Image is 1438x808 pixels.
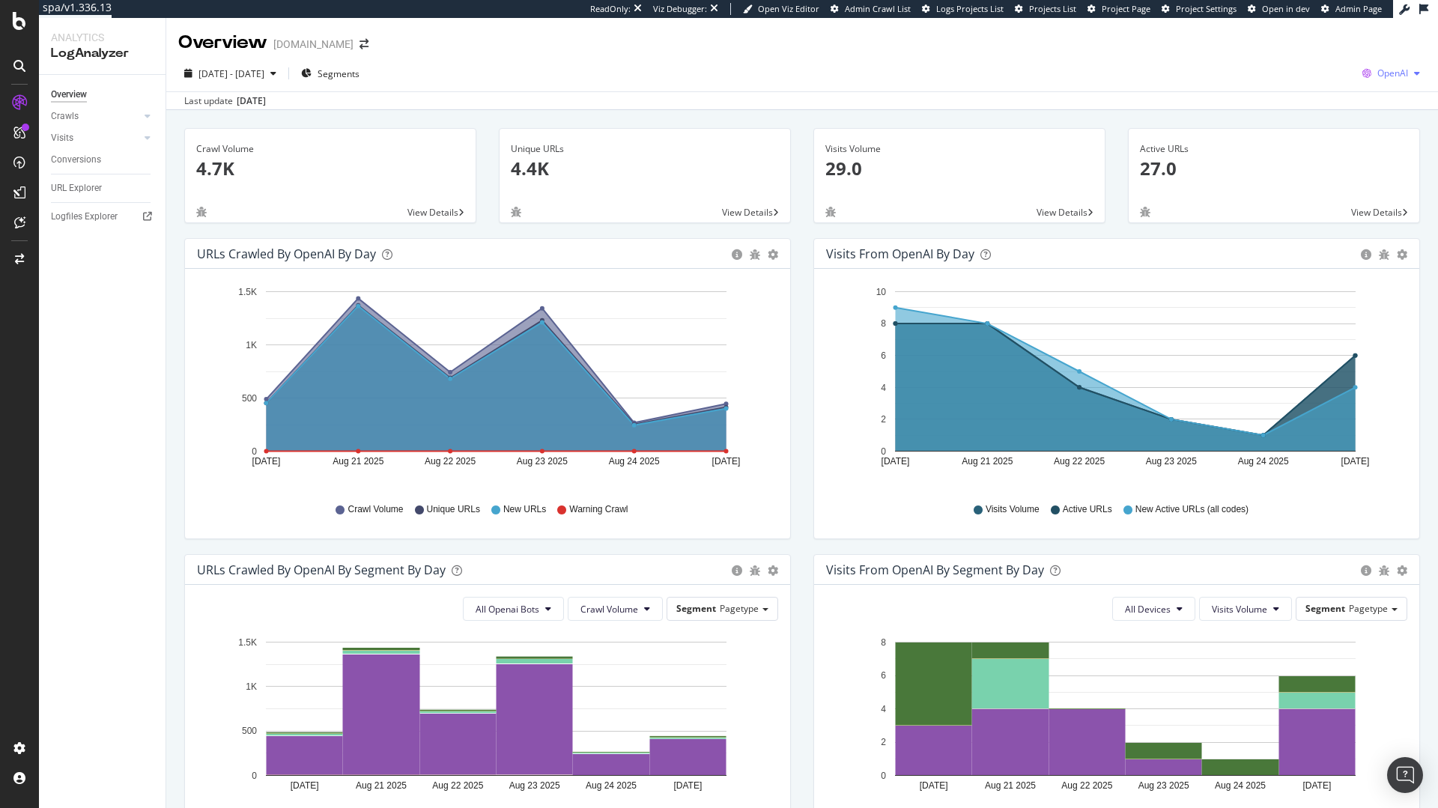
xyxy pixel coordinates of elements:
text: 8 [881,319,886,329]
div: ReadOnly: [590,3,631,15]
div: Logfiles Explorer [51,209,118,225]
text: 0 [881,771,886,781]
span: Pagetype [1349,602,1388,615]
span: View Details [722,206,773,219]
text: 10 [876,287,887,297]
text: Aug 22 2025 [432,780,483,791]
div: Crawl Volume [196,142,464,156]
text: Aug 24 2025 [1238,456,1289,467]
div: Visits Volume [825,142,1093,156]
text: 0 [252,771,257,781]
div: bug [511,207,521,217]
text: Aug 21 2025 [985,780,1036,791]
p: 29.0 [825,156,1093,181]
div: arrow-right-arrow-left [359,39,368,49]
svg: A chart. [826,633,1402,807]
span: Unique URLs [427,503,480,516]
text: Aug 24 2025 [586,780,637,791]
a: Open in dev [1248,3,1310,15]
div: Active URLs [1140,142,1408,156]
div: Crawls [51,109,79,124]
div: bug [825,207,836,217]
a: Logfiles Explorer [51,209,155,225]
span: Crawl Volume [580,603,638,616]
span: Open in dev [1262,3,1310,14]
text: [DATE] [712,456,741,467]
a: Overview [51,87,155,103]
span: [DATE] - [DATE] [198,67,264,80]
a: URL Explorer [51,180,155,196]
svg: A chart. [197,281,773,489]
text: [DATE] [1341,456,1370,467]
span: Crawl Volume [348,503,403,516]
text: 8 [881,637,886,648]
div: bug [1140,207,1150,217]
span: Logs Projects List [936,3,1004,14]
text: Aug 23 2025 [509,780,560,791]
span: Active URLs [1063,503,1112,516]
span: All Openai Bots [476,603,539,616]
a: Visits [51,130,140,146]
text: 1.5K [238,637,257,648]
text: Aug 24 2025 [1215,780,1266,791]
text: 2 [881,414,886,425]
div: circle-info [732,565,742,576]
span: Visits Volume [986,503,1040,516]
div: URLs Crawled by OpenAI by day [197,246,376,261]
div: bug [196,207,207,217]
div: URLs Crawled by OpenAI By Segment By Day [197,562,446,577]
span: Segment [1305,602,1345,615]
p: 4.7K [196,156,464,181]
button: Visits Volume [1199,597,1292,621]
span: Segments [318,67,359,80]
text: Aug 22 2025 [1054,456,1105,467]
span: Project Page [1102,3,1150,14]
div: A chart. [197,633,773,807]
text: Aug 23 2025 [1138,780,1189,791]
div: Open Intercom Messenger [1387,757,1423,793]
div: Overview [178,30,267,55]
span: Segment [676,602,716,615]
div: Visits from OpenAI by day [826,246,974,261]
div: bug [750,249,760,260]
a: Admin Crawl List [831,3,911,15]
text: 0 [252,446,257,457]
text: 0 [881,446,886,457]
text: 4 [881,704,886,714]
text: 4 [881,383,886,393]
button: Segments [295,61,365,85]
text: 6 [881,350,886,361]
text: [DATE] [1302,780,1331,791]
button: All Devices [1112,597,1195,621]
text: [DATE] [252,456,281,467]
div: gear [768,249,778,260]
span: View Details [1037,206,1087,219]
span: New URLs [503,503,546,516]
div: Conversions [51,152,101,168]
div: circle-info [732,249,742,260]
span: Pagetype [720,602,759,615]
div: Viz Debugger: [653,3,707,15]
div: Visits from OpenAI By Segment By Day [826,562,1044,577]
text: Aug 23 2025 [517,456,568,467]
div: Analytics [51,30,154,45]
svg: A chart. [826,281,1402,489]
div: Unique URLs [511,142,779,156]
text: 1.5K [238,287,257,297]
text: Aug 24 2025 [609,456,660,467]
text: Aug 21 2025 [356,780,407,791]
div: circle-info [1361,249,1371,260]
text: 1K [246,681,257,692]
a: Project Page [1087,3,1150,15]
span: Admin Crawl List [845,3,911,14]
text: 6 [881,670,886,681]
span: View Details [407,206,458,219]
div: gear [1397,249,1407,260]
span: Open Viz Editor [758,3,819,14]
text: Aug 21 2025 [962,456,1013,467]
span: OpenAI [1377,67,1408,79]
text: Aug 22 2025 [1061,780,1112,791]
text: Aug 23 2025 [1146,456,1197,467]
p: 4.4K [511,156,779,181]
